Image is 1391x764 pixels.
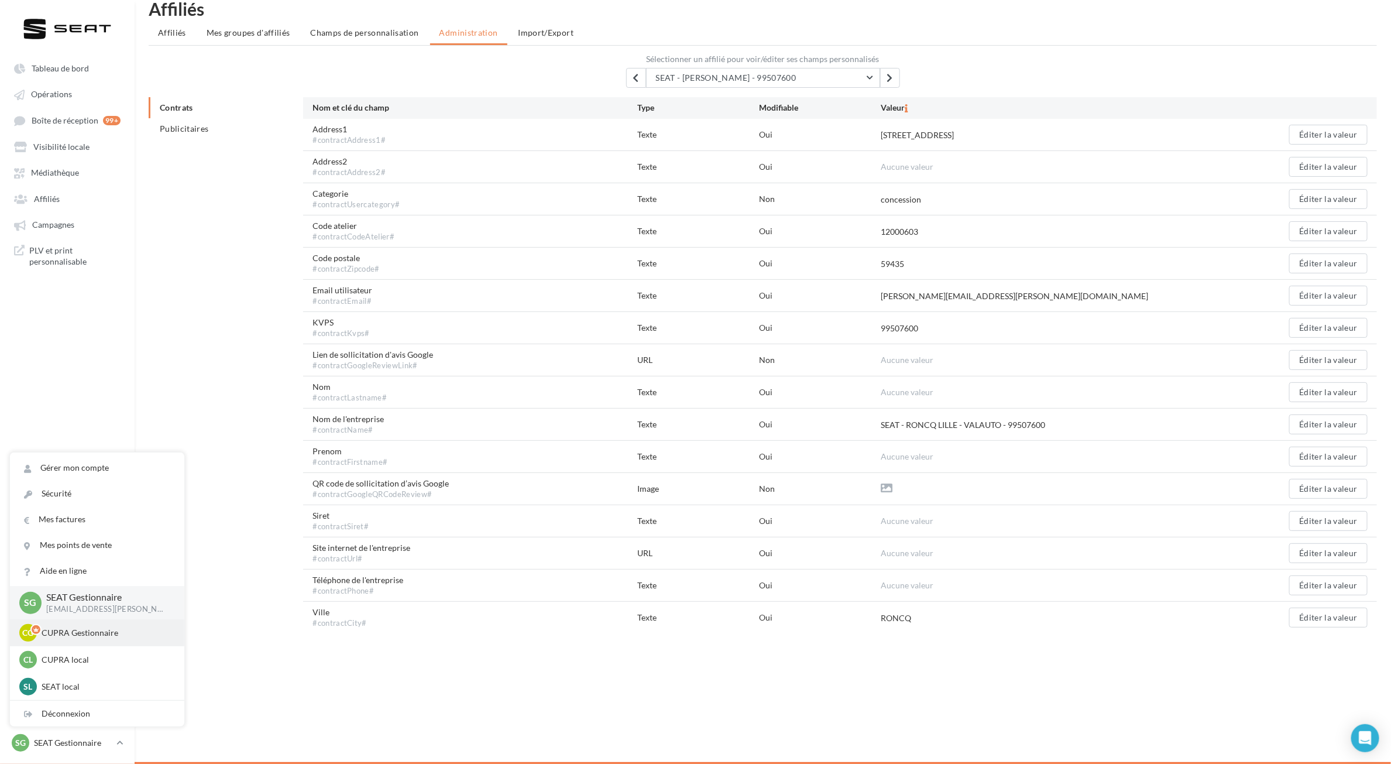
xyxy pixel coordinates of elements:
span: Aucune valeur [881,387,933,397]
span: QR code de sollicitation d’avis Google [312,478,449,500]
span: Prenom [312,446,387,468]
span: CG [23,627,34,639]
a: Médiathèque [7,162,128,183]
span: Campagnes [32,220,74,230]
div: Texte [637,451,759,462]
div: #contractCity# [312,618,367,629]
div: #contractCodeAtelier# [312,232,394,242]
span: Import/Export [518,28,574,37]
button: Éditer la valeur [1289,157,1368,177]
span: Médiathèque [31,168,79,178]
span: Tableau de bord [32,63,89,73]
span: Code atelier [312,220,394,242]
div: concession [881,194,921,205]
div: #contractName# [312,425,384,436]
span: Site internet de l'entreprise [312,542,410,564]
button: Éditer la valeur [1289,286,1368,306]
span: Opérations [31,90,72,100]
span: Affiliés [158,28,186,37]
button: Éditer la valeur [1289,414,1368,434]
button: Éditer la valeur [1289,350,1368,370]
p: CUPRA Gestionnaire [42,627,170,639]
a: Mes points de vente [10,532,184,558]
div: Non [759,483,881,495]
div: URL [637,547,759,559]
span: Siret [312,510,369,532]
div: Oui [759,290,881,302]
a: Sécurité [10,481,184,506]
span: Cl [23,654,33,666]
span: Aucune valeur [881,451,933,461]
div: Texte [637,161,759,173]
div: #contractZipcode# [312,264,380,275]
label: Sélectionner un affilié pour voir/éditer ses champs personnalisés [149,55,1377,63]
div: #contractFirstname# [312,457,387,468]
span: Aucune valeur [881,580,933,590]
div: #contractEmail# [312,296,372,307]
span: Champs de personnalisation [311,28,419,37]
div: Texte [637,322,759,334]
div: [STREET_ADDRESS] [881,129,954,141]
div: Oui [759,419,881,430]
div: Oui [759,322,881,334]
span: Categorie [312,188,400,210]
span: SG [25,596,37,609]
button: Éditer la valeur [1289,511,1368,531]
div: Oui [759,451,881,462]
div: Oui [759,225,881,237]
span: Nom de l'entreprise [312,413,384,436]
div: Oui [759,547,881,559]
div: Oui [759,386,881,398]
p: [EMAIL_ADDRESS][PERSON_NAME][DOMAIN_NAME]_SEAT [46,604,166,615]
div: Texte [637,580,759,591]
div: #contractGoogleReviewLink# [312,361,433,371]
div: Texte [637,258,759,269]
span: Visibilité locale [33,142,90,152]
span: Code postale [312,252,380,275]
button: Éditer la valeur [1289,543,1368,563]
a: Campagnes [7,214,128,235]
span: Aucune valeur [881,355,933,365]
div: Type [637,102,759,114]
div: #contractAddress1# [312,135,386,146]
a: Opérations [7,83,128,104]
a: Gérer mon compte [10,455,184,481]
div: Texte [637,386,759,398]
span: Téléphone de l'entreprise [312,574,403,597]
div: Texte [637,419,759,430]
button: Éditer la valeur [1289,125,1368,145]
div: Nom et clé du champ [312,102,637,114]
div: Oui [759,515,881,527]
div: 99+ [103,116,121,125]
span: Address2 [312,156,386,178]
span: KVPS [312,317,370,339]
span: Nom [312,381,387,403]
div: 12000603 [881,226,918,238]
button: Éditer la valeur [1289,479,1368,499]
div: Texte [637,193,759,205]
div: Image [637,483,759,495]
span: SG [15,737,26,749]
button: Éditer la valeur [1289,318,1368,338]
div: #contractLastname# [312,393,387,403]
p: SEAT Gestionnaire [34,737,112,749]
div: Open Intercom Messenger [1351,724,1379,752]
div: Texte [637,515,759,527]
div: Oui [759,580,881,591]
div: Texte [637,290,759,302]
span: PLV et print personnalisable [29,245,121,268]
div: 99507600 [881,323,918,334]
div: Valeur [881,102,1205,114]
div: Oui [759,612,881,623]
span: Lien de sollicitation d'avis Google [312,349,433,371]
div: Texte [637,129,759,141]
span: Aucune valeur [881,516,933,526]
span: Publicitaires [160,124,209,133]
div: #contractGoogleQRCodeReview# [312,489,449,500]
span: Boîte de réception [32,115,98,125]
a: PLV et print personnalisable [7,240,128,272]
button: Éditer la valeur [1289,575,1368,595]
button: Éditer la valeur [1289,221,1368,241]
span: Address1 [312,124,386,146]
div: RONCQ [881,612,911,624]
